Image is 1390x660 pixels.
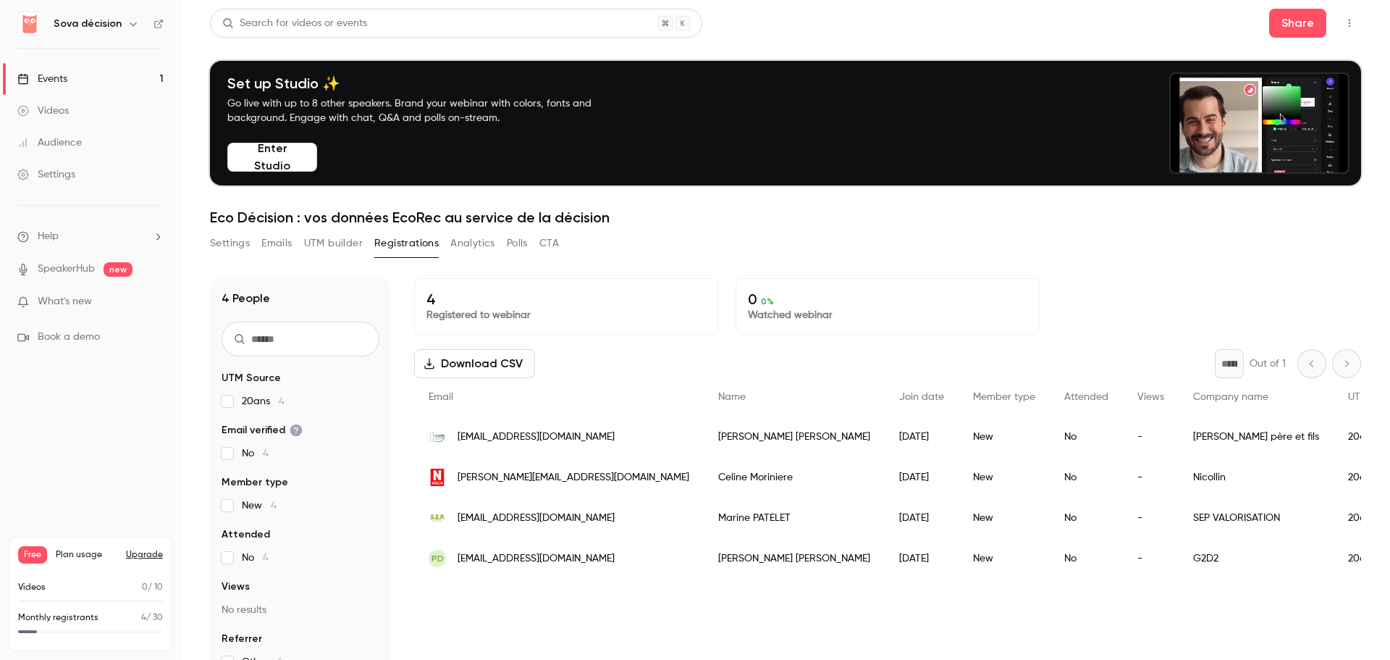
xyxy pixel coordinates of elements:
[431,552,444,565] span: PD
[1179,498,1334,538] div: SEP VALORISATION
[222,580,250,594] span: Views
[1137,392,1164,402] span: Views
[458,470,689,485] span: [PERSON_NAME][EMAIL_ADDRESS][DOMAIN_NAME]
[17,104,69,118] div: Videos
[885,538,959,579] div: [DATE]
[429,509,446,527] img: sep-environnement.com
[210,232,250,255] button: Settings
[704,498,885,538] div: Marine PATELET
[263,553,269,563] span: 4
[222,423,303,438] span: Email verified
[141,614,146,622] span: 4
[426,308,706,322] p: Registered to webinar
[748,291,1027,308] p: 0
[429,428,446,446] img: lejeunepf.com
[704,538,885,579] div: [PERSON_NAME] [PERSON_NAME]
[704,457,885,498] div: Celine Moriniere
[885,457,959,498] div: [DATE]
[18,581,46,594] p: Videos
[242,446,269,461] span: No
[429,392,453,402] span: Email
[1050,498,1123,538] div: No
[1250,356,1286,371] p: Out of 1
[899,392,944,402] span: Join date
[222,290,270,307] h1: 4 People
[18,546,47,564] span: Free
[242,551,269,565] span: No
[450,232,495,255] button: Analytics
[38,330,100,345] span: Book a demo
[1179,457,1334,498] div: Nicollin
[959,538,1050,579] div: New
[458,511,615,526] span: [EMAIL_ADDRESS][DOMAIN_NAME]
[54,17,122,31] h6: Sova décision
[507,232,528,255] button: Polls
[959,417,1050,457] div: New
[458,551,615,567] span: [EMAIL_ADDRESS][DOMAIN_NAME]
[142,583,148,592] span: 0
[18,12,41,35] img: Sova décision
[222,632,262,646] span: Referrer
[973,392,1035,402] span: Member type
[38,229,59,244] span: Help
[222,527,270,542] span: Attended
[38,262,95,277] a: SpeakerHub
[539,232,559,255] button: CTA
[261,232,292,255] button: Emails
[1050,417,1123,457] div: No
[429,469,446,486] img: groupenicollin.com
[1123,457,1179,498] div: -
[959,457,1050,498] div: New
[146,296,164,309] iframe: Noticeable Trigger
[885,498,959,538] div: [DATE]
[17,135,82,150] div: Audience
[222,16,367,31] div: Search for videos or events
[141,611,163,625] p: / 30
[959,498,1050,538] div: New
[718,392,746,402] span: Name
[210,209,1361,226] h1: Eco Décision : vos données EcoRec au service de la décision
[242,498,277,513] span: New
[1179,538,1334,579] div: G2D2
[222,475,288,490] span: Member type
[1179,417,1334,457] div: [PERSON_NAME] père et fils
[227,75,625,92] h4: Set up Studio ✨
[1269,9,1326,38] button: Share
[227,143,317,172] button: Enter Studio
[126,549,163,561] button: Upgrade
[227,96,625,125] p: Go live with up to 8 other speakers. Brand your webinar with colors, fonts and background. Engage...
[17,229,164,244] li: help-dropdown-opener
[17,167,75,182] div: Settings
[414,349,535,378] button: Download CSV
[304,232,363,255] button: UTM builder
[748,308,1027,322] p: Watched webinar
[56,549,117,561] span: Plan usage
[1123,417,1179,457] div: -
[1123,538,1179,579] div: -
[1193,392,1268,402] span: Company name
[279,396,285,406] span: 4
[38,294,92,309] span: What's new
[104,262,132,277] span: new
[1050,457,1123,498] div: No
[374,232,439,255] button: Registrations
[263,448,269,459] span: 4
[18,611,98,625] p: Monthly registrants
[271,501,277,511] span: 4
[1123,498,1179,538] div: -
[142,581,163,594] p: / 10
[1064,392,1108,402] span: Attended
[426,291,706,308] p: 4
[885,417,959,457] div: [DATE]
[704,417,885,457] div: [PERSON_NAME] [PERSON_NAME]
[17,72,67,86] div: Events
[458,430,615,445] span: [EMAIL_ADDRESS][DOMAIN_NAME]
[242,394,285,409] span: 20ans
[761,296,774,306] span: 0 %
[1050,538,1123,579] div: No
[222,603,379,617] p: No results
[222,371,281,385] span: UTM Source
